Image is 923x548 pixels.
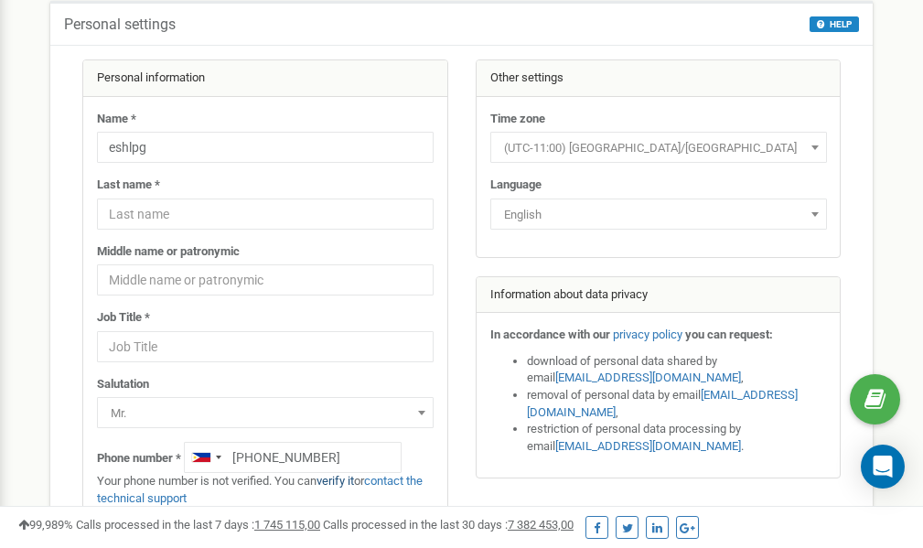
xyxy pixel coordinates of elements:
[97,309,150,327] label: Job Title *
[527,353,827,387] li: download of personal data shared by email ,
[254,518,320,532] u: 1 745 115,00
[97,376,149,393] label: Salutation
[97,474,423,505] a: contact the technical support
[97,331,434,362] input: Job Title
[527,421,827,455] li: restriction of personal data processing by email .
[97,473,434,507] p: Your phone number is not verified. You can or
[497,135,821,161] span: (UTC-11:00) Pacific/Midway
[185,443,227,472] div: Telephone country code
[490,199,827,230] span: English
[490,132,827,163] span: (UTC-11:00) Pacific/Midway
[323,518,574,532] span: Calls processed in the last 30 days :
[497,202,821,228] span: English
[477,277,841,314] div: Information about data privacy
[97,450,181,467] label: Phone number *
[490,328,610,341] strong: In accordance with our
[184,442,402,473] input: +1-800-555-55-55
[97,243,240,261] label: Middle name or patronymic
[64,16,176,33] h5: Personal settings
[103,401,427,426] span: Mr.
[97,111,136,128] label: Name *
[527,388,798,419] a: [EMAIL_ADDRESS][DOMAIN_NAME]
[613,328,682,341] a: privacy policy
[527,387,827,421] li: removal of personal data by email ,
[97,264,434,295] input: Middle name or patronymic
[97,132,434,163] input: Name
[861,445,905,489] div: Open Intercom Messenger
[97,177,160,194] label: Last name *
[555,439,741,453] a: [EMAIL_ADDRESS][DOMAIN_NAME]
[76,518,320,532] span: Calls processed in the last 7 days :
[477,60,841,97] div: Other settings
[508,518,574,532] u: 7 382 453,00
[18,518,73,532] span: 99,989%
[810,16,859,32] button: HELP
[555,371,741,384] a: [EMAIL_ADDRESS][DOMAIN_NAME]
[685,328,773,341] strong: you can request:
[490,177,542,194] label: Language
[83,60,447,97] div: Personal information
[317,474,354,488] a: verify it
[97,199,434,230] input: Last name
[490,111,545,128] label: Time zone
[97,397,434,428] span: Mr.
